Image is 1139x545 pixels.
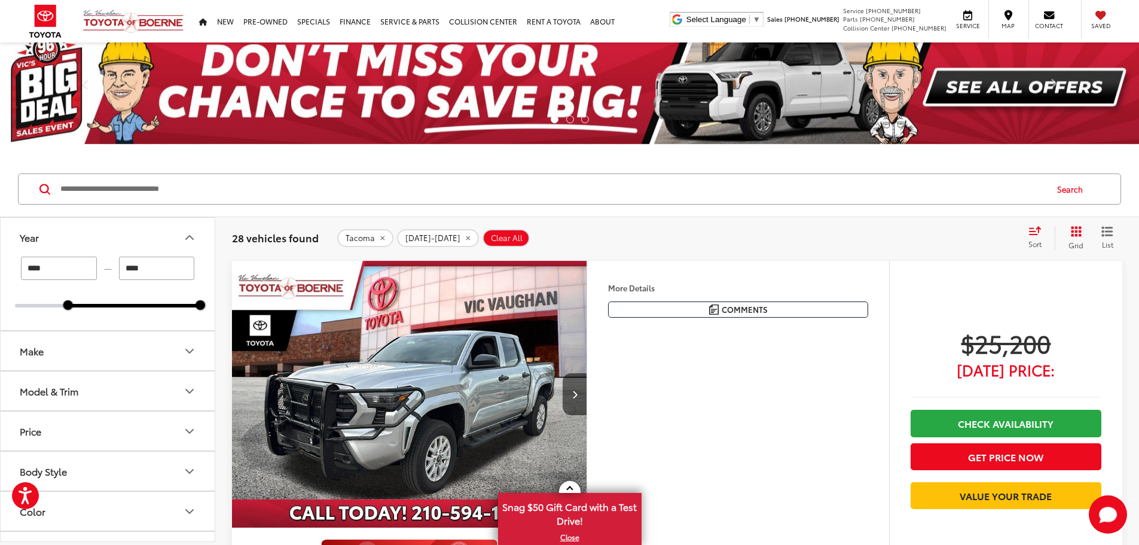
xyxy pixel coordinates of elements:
span: Select Language [686,15,746,24]
span: Snag $50 Gift Card with a Test Drive! [499,494,640,531]
button: Body StyleBody Style [1,452,216,491]
span: [DATE]-[DATE] [405,233,460,243]
button: MakeMake [1,331,216,370]
button: Clear All [483,229,530,247]
button: PricePrice [1,412,216,450]
span: [PHONE_NUMBER] [866,6,921,15]
a: Select Language​ [686,15,761,24]
button: Grid View [1055,226,1092,249]
span: [PHONE_NUMBER] [784,14,839,23]
span: [PHONE_NUMBER] [891,23,946,32]
a: 2024 Toyota Tacoma SR2024 Toyota Tacoma SR2024 Toyota Tacoma SR2024 Toyota Tacoma SR [231,261,588,528]
div: Color [182,504,197,519]
span: Tacoma [346,233,375,243]
img: Vic Vaughan Toyota of Boerne [83,9,184,34]
div: Price [20,425,41,437]
div: Body Style [182,464,197,479]
button: Next image [563,373,587,415]
button: Select sort value [1022,226,1055,249]
span: [DATE] Price: [911,364,1101,376]
a: Value Your Trade [911,482,1101,509]
button: Toggle Chat Window [1089,495,1127,534]
svg: Start Chat [1089,495,1127,534]
span: 28 vehicles found [232,230,319,245]
span: Clear All [491,233,523,243]
button: remove 2020-2025 [397,229,479,247]
input: Search by Make, Model, or Keyword [59,175,1046,203]
button: Search [1046,174,1100,204]
div: Price [182,424,197,439]
img: 2024 Toyota Tacoma SR [231,261,588,528]
span: Map [995,22,1021,30]
span: [PHONE_NUMBER] [860,14,915,23]
button: List View [1092,226,1122,249]
span: Parts [843,14,858,23]
button: ColorColor [1,492,216,531]
button: YearYear [1,218,216,257]
div: Year [20,232,39,243]
span: ▼ [753,15,761,24]
span: Collision Center [843,23,890,32]
h4: More Details [608,284,868,292]
span: Service [954,22,981,30]
input: minimum [21,257,97,280]
div: Model & Trim [182,384,197,398]
span: ​ [749,15,750,24]
span: Saved [1088,22,1114,30]
span: Comments [722,304,768,315]
button: Get Price Now [911,443,1101,470]
div: Year [182,230,197,245]
div: 2024 Toyota Tacoma SR 0 [231,261,588,528]
span: $25,200 [911,328,1101,358]
div: Color [20,506,45,517]
div: Body Style [20,465,67,477]
div: Make [20,345,44,357]
button: Model & TrimModel & Trim [1,372,216,410]
span: Sort [1028,239,1042,249]
button: remove Tacoma [337,229,393,247]
div: Make [182,344,197,358]
span: Grid [1068,240,1083,250]
span: Contact [1035,22,1063,30]
a: Check Availability [911,410,1101,437]
div: Model & Trim [20,385,78,397]
img: Comments [709,305,719,315]
span: Sales [767,14,783,23]
button: Comments [608,302,868,318]
span: Service [843,6,864,15]
input: maximum [119,257,195,280]
span: List [1101,239,1113,249]
span: — [100,264,115,274]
